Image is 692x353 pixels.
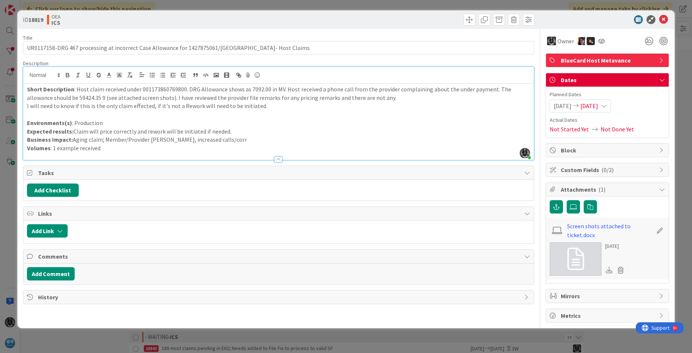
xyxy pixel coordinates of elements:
[587,37,595,45] img: ZB
[561,165,655,174] span: Custom Fields
[605,265,613,275] div: Download
[23,60,48,67] span: Description
[561,146,655,155] span: Block
[23,15,43,24] span: ID
[561,311,655,320] span: Metrics
[23,34,33,41] label: Title
[27,144,530,152] p: : 1 example received
[23,41,534,54] input: type card name here...
[601,125,634,134] span: Not Done Yet
[550,91,665,98] span: Planned Dates
[27,224,68,238] button: Add Link
[567,222,653,239] a: Screen shots attached to ticket.docx
[27,144,51,152] strong: Volumes
[28,16,43,23] b: 18819
[561,75,655,84] span: Dates
[27,135,530,144] p: Aging claim; Member/Provider [PERSON_NAME], increased calls/corr
[38,209,520,218] span: Links
[557,37,574,46] span: Owner
[37,3,41,9] div: 9+
[550,116,665,124] span: Actual Dates
[605,242,627,250] div: [DATE]
[38,252,520,261] span: Comments
[27,127,530,136] p: Claim will price correctly and rework will be initiated if needed.
[38,168,520,177] span: Tasks
[561,185,655,194] span: Attachments
[580,101,598,110] span: [DATE]
[38,293,520,302] span: History
[27,267,75,280] button: Add Comment
[598,186,605,193] span: ( 1 )
[547,37,556,46] img: KG
[27,119,530,127] p: : Production
[51,20,61,26] b: ICS
[27,102,530,110] p: I will need to know if this is the only claim effected, if it's not a Rework will need to be init...
[27,119,72,127] strong: Environments(s)
[27,85,74,93] strong: Short Description
[554,101,571,110] span: [DATE]
[520,148,530,158] img: ddRgQ3yRm5LdI1ED0PslnJbT72KgN0Tb.jfif
[16,1,34,10] span: Support
[561,292,655,300] span: Mirrors
[27,85,530,102] p: : Host claim received under 001173860769800. DRG Allowance shows as 7092.00 in MV. Host received ...
[578,37,586,45] img: TC
[27,136,73,143] strong: Business Impact:
[561,56,655,65] span: BlueCard Host Metavance
[550,125,589,134] span: Not Started Yet
[27,184,79,197] button: Add Checklist
[27,128,74,135] strong: Expected results:
[601,166,614,174] span: ( 0/2 )
[51,14,61,20] span: OEA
